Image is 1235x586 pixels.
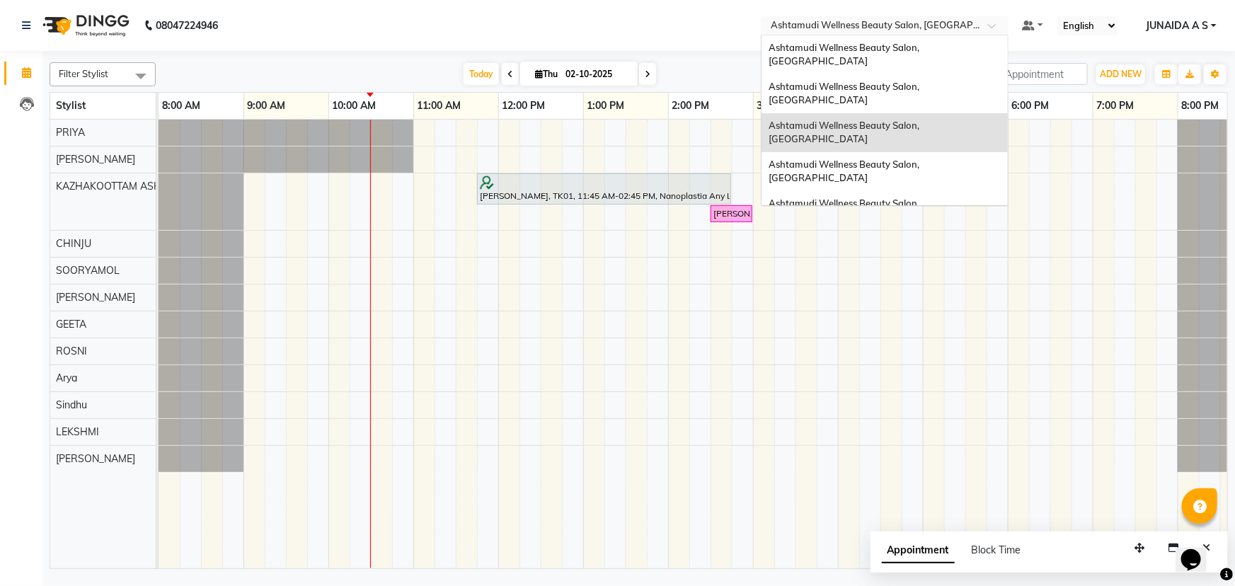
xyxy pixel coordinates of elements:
[56,153,135,166] span: [PERSON_NAME]
[56,345,87,357] span: ROSNI
[56,264,120,277] span: SOORYAMOL
[499,96,549,116] a: 12:00 PM
[56,99,86,112] span: Stylist
[1176,529,1221,572] iframe: chat widget
[56,452,135,465] span: [PERSON_NAME]
[59,68,108,79] span: Filter Stylist
[56,425,99,438] span: LEKSHMI
[882,538,955,563] span: Appointment
[669,96,713,116] a: 2:00 PM
[584,96,628,116] a: 1:00 PM
[1100,69,1142,79] span: ADD NEW
[769,42,921,67] span: Ashtamudi Wellness Beauty Salon, [GEOGRAPHIC_DATA]
[156,6,218,45] b: 08047224946
[56,126,85,139] span: PRIYA
[532,69,561,79] span: Thu
[464,63,499,85] span: Today
[56,291,135,304] span: [PERSON_NAME]
[56,372,77,384] span: Arya
[1146,18,1208,33] span: JUNAIDA A S
[761,35,1009,206] ng-dropdown-panel: Options list
[56,237,91,250] span: CHINJU
[329,96,380,116] a: 10:00 AM
[964,63,1088,85] input: Search Appointment
[56,398,87,411] span: Sindhu
[36,6,133,45] img: logo
[478,176,730,202] div: [PERSON_NAME], TK01, 11:45 AM-02:45 PM, Nanoplastia Any Length Offer
[769,197,921,223] span: Ashtamudi Wellness Beauty Salon, [GEOGRAPHIC_DATA]
[1096,64,1145,84] button: ADD NEW
[159,96,204,116] a: 8:00 AM
[769,159,921,184] span: Ashtamudi Wellness Beauty Salon, [GEOGRAPHIC_DATA]
[1093,96,1138,116] a: 7:00 PM
[1009,96,1053,116] a: 6:00 PM
[972,544,1021,556] span: Block Time
[561,64,632,85] input: 2025-10-02
[414,96,465,116] a: 11:00 AM
[244,96,289,116] a: 9:00 AM
[712,207,751,220] div: [PERSON_NAME], TK02, 02:30 PM-03:00 PM, Normal Hair Cut
[56,318,86,331] span: GEETA
[1178,96,1223,116] a: 8:00 PM
[769,81,921,106] span: Ashtamudi Wellness Beauty Salon, [GEOGRAPHIC_DATA]
[754,96,798,116] a: 3:00 PM
[769,120,921,145] span: Ashtamudi Wellness Beauty Salon, [GEOGRAPHIC_DATA]
[56,180,199,193] span: KAZHAKOOTTAM ASHTAMUDI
